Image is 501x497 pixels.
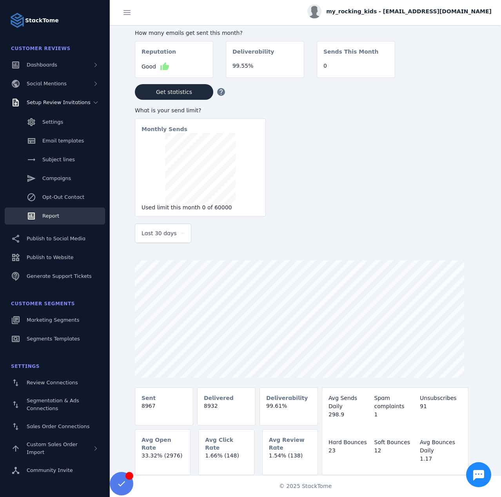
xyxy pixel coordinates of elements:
img: profile.jpg [307,4,321,18]
div: What is your send limit? [135,106,266,115]
mat-card-subtitle: Avg Open Rate [142,436,184,452]
span: Customer Segments [11,301,75,306]
a: Community Invite [5,462,105,479]
a: Segments Templates [5,330,105,348]
span: my_rocking_kids - [EMAIL_ADDRESS][DOMAIN_NAME] [326,7,492,16]
span: Settings [11,364,40,369]
span: Subject lines [42,157,75,162]
a: Settings [5,113,105,131]
div: 1.17 [420,455,462,463]
span: Opt-Out Contact [42,194,84,200]
mat-card-subtitle: Avg Review Rate [269,436,311,452]
mat-card-content: 1.54% (138) [263,452,318,466]
span: Setup Review Invitations [27,99,91,105]
button: my_rocking_kids - [EMAIL_ADDRESS][DOMAIN_NAME] [307,4,492,18]
strong: StackTome [25,16,59,25]
mat-card-subtitle: Reputation [142,48,176,62]
mat-card-content: 8967 [135,402,193,416]
a: Report [5,207,105,225]
span: Review Connections [27,380,78,385]
span: Generate Support Tickets [27,273,92,279]
a: Subject lines [5,151,105,168]
span: Community Invite [27,467,73,473]
div: Unsubscribes [420,394,462,402]
div: Avg Bounces Daily [420,438,462,455]
a: Opt-Out Contact [5,189,105,206]
a: Publish to Social Media [5,230,105,247]
div: 91 [420,402,462,411]
div: Spam complaints [374,394,416,411]
mat-icon: thumb_up [160,62,169,71]
span: Report [42,213,59,219]
mat-card-content: 0 [317,62,395,76]
div: 12 [374,447,416,455]
mat-card-subtitle: Deliverability [232,48,274,62]
mat-card-content: 99.61% [260,402,318,416]
a: Sales Order Connections [5,418,105,435]
div: Avg Sends Daily [329,394,370,411]
div: 298.9 [329,411,370,419]
span: Segmentation & Ads Connections [27,398,79,411]
span: Segments Templates [27,336,80,342]
span: Settings [42,119,63,125]
span: Dashboards [27,62,57,68]
div: 1 [374,411,416,419]
span: Email templates [42,138,84,144]
div: 99.55% [232,62,298,70]
span: Get statistics [156,89,192,95]
a: Generate Support Tickets [5,268,105,285]
span: Marketing Segments [27,317,79,323]
span: Custom Sales Order Import [27,441,78,455]
span: Customer Reviews [11,46,71,51]
mat-card-subtitle: Sent [142,394,156,402]
span: Sales Order Connections [27,423,89,429]
span: Good [142,63,156,71]
a: Email templates [5,132,105,149]
div: Hard Bounces [329,438,370,447]
a: Publish to Website [5,249,105,266]
span: Campaigns [42,175,71,181]
a: Marketing Segments [5,312,105,329]
mat-card-subtitle: Delivered [204,394,234,402]
span: Publish to Social Media [27,236,85,241]
a: Review Connections [5,374,105,391]
mat-card-content: 33.32% (2976) [135,452,190,466]
button: Get statistics [135,84,213,100]
div: Used limit this month 0 of 60000 [142,203,259,212]
div: How many emails get sent this month? [135,29,395,37]
span: Publish to Website [27,254,73,260]
mat-card-content: 1.66% (148) [199,452,254,466]
mat-card-subtitle: Sends This Month [323,48,378,62]
span: © 2025 StackTome [279,482,332,490]
span: Last 30 days [142,229,177,238]
a: Campaigns [5,170,105,187]
mat-card-subtitle: Deliverability [266,394,308,402]
span: Social Mentions [27,81,67,86]
a: Segmentation & Ads Connections [5,393,105,416]
div: Soft Bounces [374,438,416,447]
mat-card-content: 8932 [198,402,255,416]
mat-card-subtitle: Avg Click Rate [205,436,247,452]
mat-card-subtitle: Monthly Sends [142,125,187,133]
div: 23 [329,447,370,455]
img: Logo image [9,13,25,28]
